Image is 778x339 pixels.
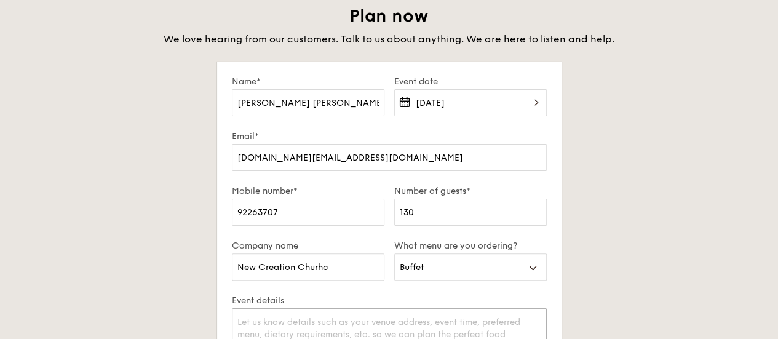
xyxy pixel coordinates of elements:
[232,131,547,142] label: Email*
[232,76,384,87] label: Name*
[232,241,384,251] label: Company name
[232,186,384,196] label: Mobile number*
[394,241,547,251] label: What menu are you ordering?
[394,186,547,196] label: Number of guests*
[232,295,547,306] label: Event details
[164,33,614,45] span: We love hearing from our customers. Talk to us about anything. We are here to listen and help.
[394,76,547,87] label: Event date
[349,6,429,26] span: Plan now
